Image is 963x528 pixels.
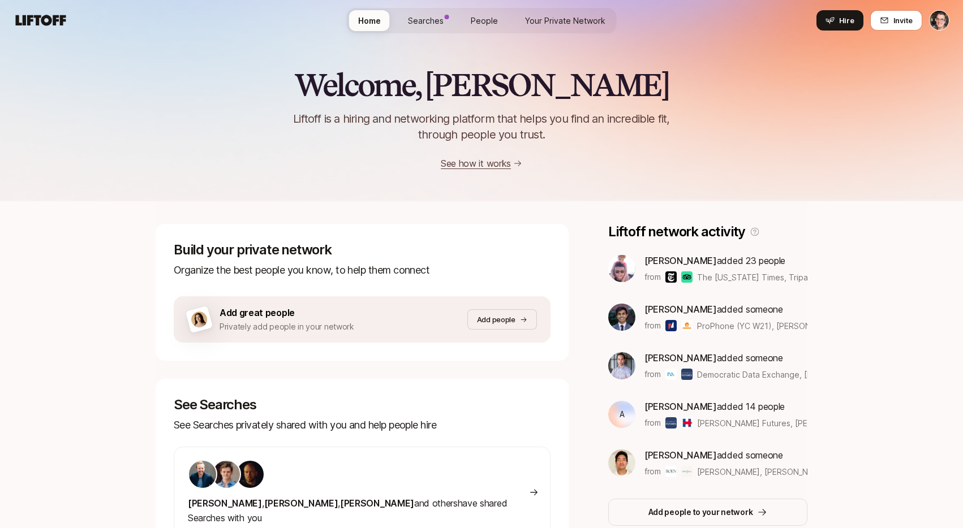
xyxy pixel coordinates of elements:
[816,10,863,31] button: Hire
[697,321,873,331] span: ProPhone (YC W21), [PERSON_NAME] & others
[697,418,937,428] span: [PERSON_NAME] Futures, [PERSON_NAME] for America & others
[262,497,264,509] span: ,
[174,262,551,278] p: Organize the best people you know, to help them connect
[279,111,684,142] p: Liftoff is a hiring and networking platform that helps you find an incredible fit, through people...
[644,465,661,478] p: from
[608,255,635,282] img: ACg8ocInyrGrb4MC9uz50sf4oDbeg82BTXgt_Vgd6-yBkTRc-xTs8ygV=s160-c
[220,320,354,334] p: Privately add people in your network
[648,505,753,519] p: Add people to your network
[644,302,807,317] p: added someone
[681,417,693,429] img: Hillary for America
[893,15,913,26] span: Invite
[644,255,717,266] span: [PERSON_NAME]
[188,497,262,509] span: [PERSON_NAME]
[697,466,807,478] span: [PERSON_NAME], [PERSON_NAME] & others
[665,466,677,477] img: ROEN
[681,369,693,380] img: Schmidt Futures
[340,497,414,509] span: [PERSON_NAME]
[264,497,338,509] span: [PERSON_NAME]
[929,10,949,31] button: Eric Smith
[644,449,717,461] span: [PERSON_NAME]
[665,320,677,331] img: ProPhone (YC W21)
[189,461,216,488] img: ACg8ocLS2l1zMprXYdipp7mfi5ZAPgYYEnnfB-SEFN0Ix-QHc6UIcGI=s160-c
[644,401,717,412] span: [PERSON_NAME]
[338,497,340,509] span: ,
[441,158,511,169] a: See how it works
[516,10,614,31] a: Your Private Network
[697,272,865,282] span: The [US_STATE] Times, Tripadvisor & others
[665,417,677,429] img: Schmidt Futures
[349,10,390,31] a: Home
[839,15,854,26] span: Hire
[665,369,677,380] img: Democratic Data Exchange
[697,370,931,379] span: Democratic Data Exchange, [PERSON_NAME] Futures & others
[174,242,551,258] p: Build your private network
[608,304,635,331] img: 4640b0e7_2b03_4c4f_be34_fa460c2e5c38.jpg
[644,416,661,430] p: from
[608,449,635,477] img: c3894d86_b3f1_4e23_a0e4_4d923f503b0e.jpg
[525,15,605,27] span: Your Private Network
[644,319,661,332] p: from
[620,408,625,421] p: A
[190,310,209,329] img: woman-on-brown-bg.png
[220,305,354,320] p: Add great people
[188,497,507,523] span: and others have shared Searches with you
[237,461,264,488] img: 26d23996_e204_480d_826d_8aac4dc78fb2.jpg
[608,352,635,379] img: 2da14d1a_e478_480a_8b54_4da44c107396.jpg
[174,417,551,433] p: See Searches privately shared with you and help people hire
[644,270,661,284] p: from
[467,309,537,330] button: Add people
[681,271,693,283] img: Tripadvisor
[471,15,498,27] span: People
[644,352,717,363] span: [PERSON_NAME]
[213,461,240,488] img: 3263d9e2_344a_4053_b33f_6d0678704667.jpg
[644,367,661,381] p: from
[644,448,807,462] p: added someone
[294,68,669,102] h2: Welcome, [PERSON_NAME]
[681,466,693,477] img: Park Gems
[399,10,453,31] a: Searches
[681,320,693,331] img: Grubhub
[644,253,807,268] p: added 23 people
[408,15,444,27] span: Searches
[608,224,745,240] p: Liftoff network activity
[174,397,551,413] p: See Searches
[644,399,807,414] p: added 14 people
[358,15,381,27] span: Home
[462,10,507,31] a: People
[644,350,807,365] p: added someone
[477,314,515,325] p: Add people
[644,304,717,315] span: [PERSON_NAME]
[665,271,677,283] img: The New York Times
[930,11,949,30] img: Eric Smith
[608,499,807,526] button: Add people to your network
[870,10,922,31] button: Invite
